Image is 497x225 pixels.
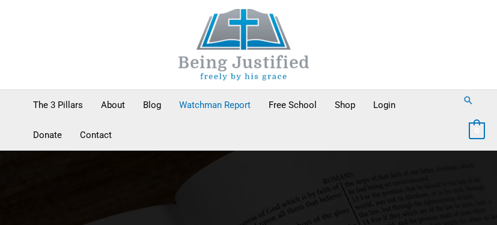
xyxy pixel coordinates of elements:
a: Contact [71,120,121,150]
a: Blog [134,90,170,120]
a: View Shopping Cart, empty [469,125,485,136]
nav: Primary Site Navigation [24,90,451,150]
a: Donate [24,120,71,150]
a: Search button [463,95,474,106]
a: Shop [326,90,364,120]
a: Login [364,90,404,120]
a: Watchman Report [170,90,260,120]
a: Free School [260,90,326,120]
img: Being Justified [154,9,334,80]
a: About [92,90,134,120]
a: The 3 Pillars [24,90,92,120]
span: 0 [475,126,479,135]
